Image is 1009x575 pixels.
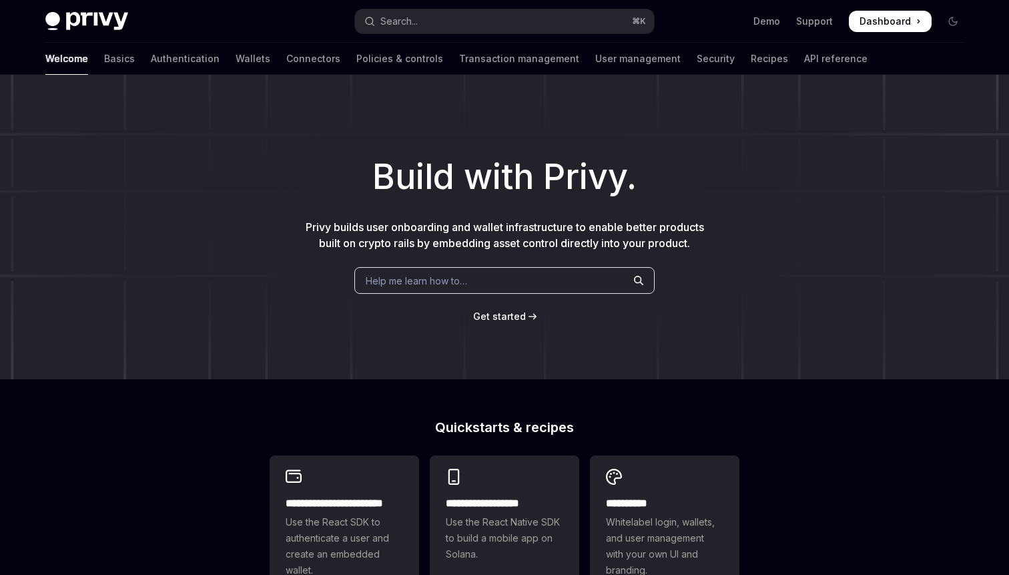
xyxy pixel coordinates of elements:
[355,9,654,33] button: Open search
[151,43,220,75] a: Authentication
[21,151,988,203] h1: Build with Privy.
[356,43,443,75] a: Policies & controls
[306,220,704,250] span: Privy builds user onboarding and wallet infrastructure to enable better products built on crypto ...
[751,43,788,75] a: Recipes
[804,43,868,75] a: API reference
[473,310,526,323] a: Get started
[446,514,563,562] span: Use the React Native SDK to build a mobile app on Solana.
[45,43,88,75] a: Welcome
[632,16,646,27] span: ⌘ K
[380,13,418,29] div: Search...
[595,43,681,75] a: User management
[459,43,579,75] a: Transaction management
[473,311,526,322] span: Get started
[236,43,270,75] a: Wallets
[104,43,135,75] a: Basics
[942,11,964,32] button: Toggle dark mode
[860,15,911,28] span: Dashboard
[366,274,467,288] span: Help me learn how to…
[286,43,340,75] a: Connectors
[849,11,932,32] a: Dashboard
[697,43,735,75] a: Security
[45,12,128,31] img: dark logo
[270,421,739,434] h2: Quickstarts & recipes
[753,15,780,28] a: Demo
[796,15,833,28] a: Support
